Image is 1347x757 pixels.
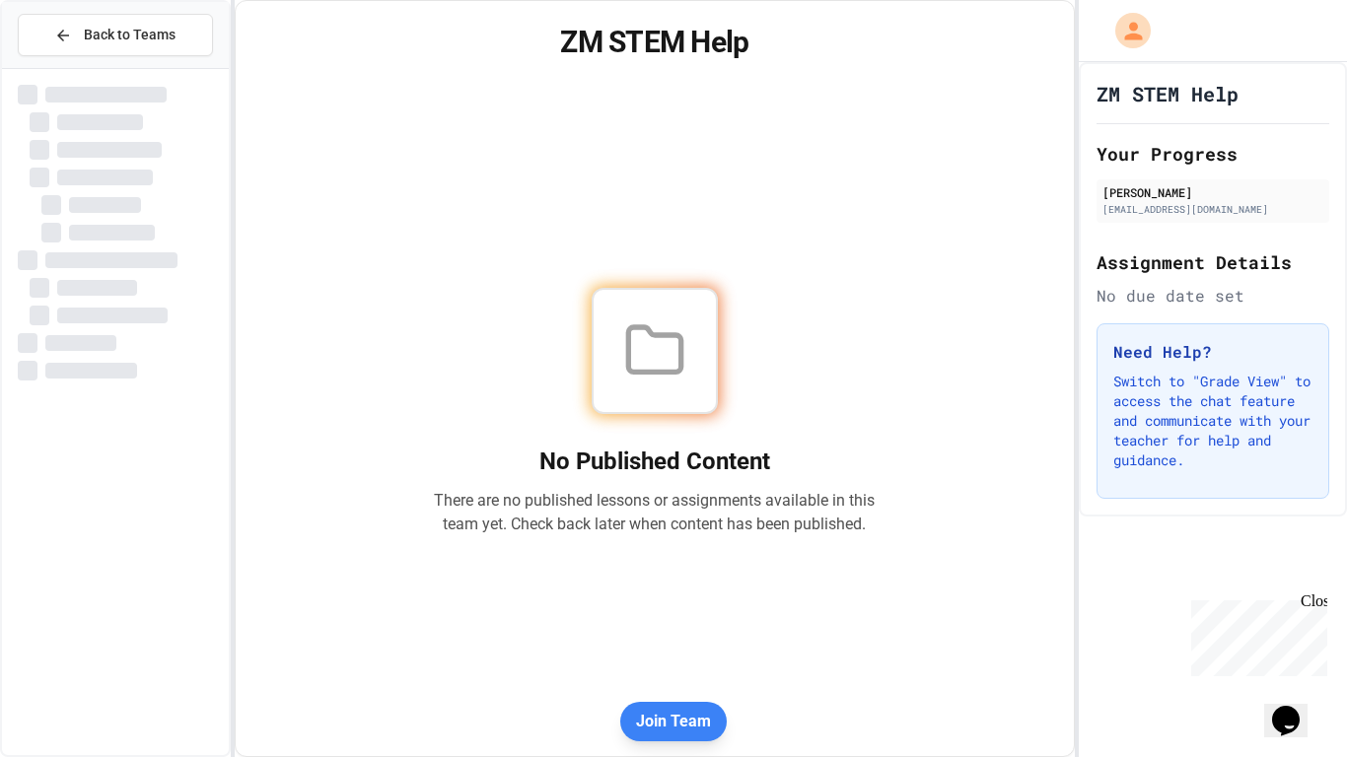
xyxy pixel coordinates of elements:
h2: No Published Content [434,446,876,477]
iframe: chat widget [1264,678,1327,737]
p: Switch to "Grade View" to access the chat feature and communicate with your teacher for help and ... [1113,372,1312,470]
button: Join Team [620,702,727,741]
div: Chat with us now!Close [8,8,136,125]
div: [PERSON_NAME] [1102,183,1323,201]
span: Back to Teams [84,25,176,45]
p: There are no published lessons or assignments available in this team yet. Check back later when c... [434,489,876,536]
button: Back to Teams [18,14,213,56]
h2: Your Progress [1097,140,1329,168]
iframe: chat widget [1183,592,1327,676]
div: [EMAIL_ADDRESS][DOMAIN_NAME] [1102,202,1323,217]
div: No due date set [1097,284,1329,308]
h1: ZM STEM Help [259,25,1051,60]
h1: ZM STEM Help [1097,80,1239,107]
div: My Account [1095,8,1156,53]
h2: Assignment Details [1097,248,1329,276]
h3: Need Help? [1113,340,1312,364]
